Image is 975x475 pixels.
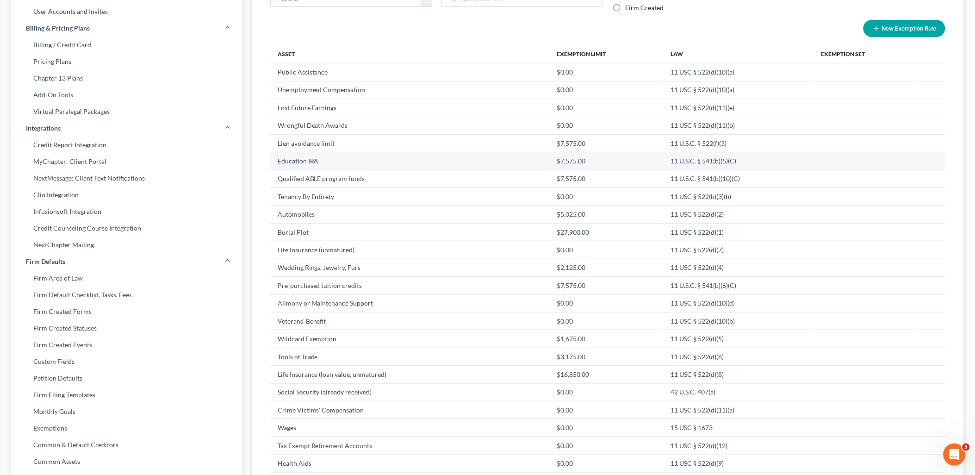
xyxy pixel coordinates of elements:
[26,257,65,266] span: Firm Defaults
[11,387,242,403] a: Firm Filing Templates
[11,237,242,253] a: NextChapter Mailing
[664,294,814,312] td: 11 USC § 522(d)(10)(d)
[270,401,550,419] td: Crime Victims' Compensation
[664,223,814,241] td: 11 USC § 522(d)(1)
[11,420,242,437] a: Exemptions
[270,63,550,81] td: Public Assistance
[963,444,970,451] span: 3
[270,259,550,276] td: Wedding Rings, Jewelry, Furs
[26,24,90,33] span: Billing & Pricing Plans
[270,170,550,187] td: Qualified ABLE program funds
[11,170,242,187] a: NextMessage: Client Text Notifications
[11,453,242,470] a: Common Assets
[664,366,814,383] td: 11 USC § 522(d)(8)
[11,20,242,37] a: Billing & Pricing Plans
[11,353,242,370] a: Custom Fields
[11,37,242,53] a: Billing / Credit Card
[549,188,663,206] td: $0.00
[549,99,663,117] td: $0.00
[549,277,663,294] td: $7,575.00
[664,277,814,294] td: 11 U.S.C. § 541(b)(6)(C)
[549,419,663,437] td: $0.00
[664,348,814,365] td: 11 USC § 522(d)(6)
[549,312,663,330] td: $0.00
[270,330,550,348] td: Wildcard Exemption
[664,259,814,276] td: 11 USC § 522(d)(4)
[549,259,663,276] td: $2,125.00
[944,444,966,466] iframe: Intercom live chat
[11,437,242,453] a: Common & Default Creditors
[814,44,919,63] th: Exemption Set
[549,134,663,152] td: $7,575.00
[270,366,550,383] td: Life Insurance (loan value, unmatured)
[549,170,663,187] td: $7,575.00
[11,153,242,170] a: MyChapter: Client Portal
[270,312,550,330] td: Veterans' Benefit
[270,206,550,223] td: Automobiles
[270,437,550,454] td: Tax Exempt Retirement Accounts
[549,44,663,63] th: Exemption Limit
[549,206,663,223] td: $5,025.00
[549,81,663,99] td: $0.00
[11,270,242,287] a: Firm Area of Law
[270,223,550,241] td: Burial Plot
[11,320,242,337] a: Firm Created Statuses
[549,223,663,241] td: $27,900.00
[549,294,663,312] td: $0.00
[11,337,242,353] a: Firm Created Events
[11,203,242,220] a: Infusionsoft Integration
[270,81,550,99] td: Unemployment Compensation
[11,53,242,70] a: Pricing Plans
[664,455,814,472] td: 11 USC § 522(d)(9)
[270,241,550,259] td: Life Insurance (unmatured)
[664,152,814,170] td: 11 U.S.C. § 541(b)(5)(C)
[270,188,550,206] td: Tenancy By Entirety
[11,3,242,20] a: User Accounts and Invites
[549,241,663,259] td: $0.00
[664,134,814,152] td: 11 U.S.C. § 522(f)(3)
[549,117,663,134] td: $0.00
[664,312,814,330] td: 11 USC § 522(d)(10)(b)
[549,63,663,81] td: $0.00
[270,348,550,365] td: Tools of Trade
[664,401,814,419] td: 11 USC § 522(d)(11)(a)
[270,117,550,134] td: Wrongful Death Awards
[664,206,814,223] td: 11 USC § 522(d)(2)
[11,103,242,120] a: Virtual Paralegal Packages
[549,455,663,472] td: $0.00
[664,170,814,187] td: 11 U.S.C. § 541(b)(10)(C)
[549,348,663,365] td: $3,175.00
[270,419,550,437] td: Wages
[664,63,814,81] td: 11 USC § 522(d)(10)(a)
[270,134,550,152] td: Lien avoidance limit
[270,455,550,472] td: Health Aids
[664,117,814,134] td: 11 USC § 522(d)(11)(b)
[11,137,242,153] a: Credit Report Integration
[11,187,242,203] a: Clio Integration
[11,253,242,270] a: Firm Defaults
[664,81,814,99] td: 11 USC § 522(d)(10)(a)
[11,370,242,387] a: Petition Defaults
[11,70,242,87] a: Chapter 13 Plans
[625,3,664,12] label: Firm Created
[11,87,242,103] a: Add-On Tools
[664,241,814,259] td: 11 USC § 522(d)(7)
[11,220,242,237] a: Credit Counseling Course Integration
[270,44,550,63] th: Asset
[664,437,814,454] td: 11 USC § 522(d)(12)
[26,124,61,133] span: Integrations
[664,419,814,437] td: 15 USC § 1673
[11,120,242,137] a: Integrations
[270,152,550,170] td: Education IRA
[664,44,814,63] th: Law
[11,403,242,420] a: Monthly Goals
[11,287,242,303] a: Firm Default Checklist, Tasks, Fees
[549,401,663,419] td: $0.00
[270,294,550,312] td: Alimony or Maintenance Support
[270,383,550,401] td: Social Security (already received)
[549,330,663,348] td: $1,675.00
[270,277,550,294] td: Pre-purchased tuition credits
[11,303,242,320] a: Firm Created Forms
[664,383,814,401] td: 42 U.S.C. 407(a)
[664,330,814,348] td: 11 USC § 522(d)(5)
